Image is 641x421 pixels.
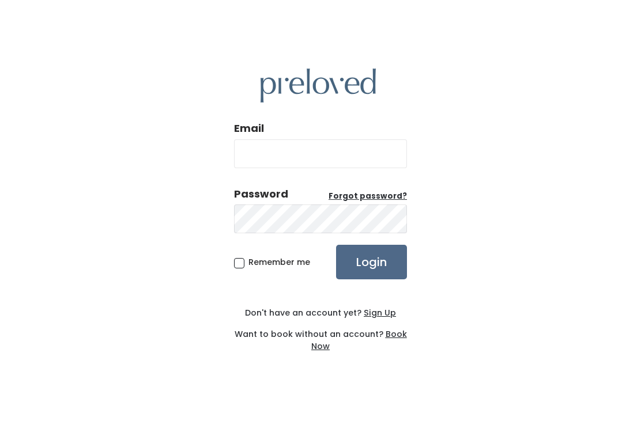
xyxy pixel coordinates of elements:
a: Forgot password? [329,191,407,202]
div: Password [234,187,288,202]
a: Sign Up [361,307,396,318]
input: Login [336,245,407,279]
a: Book Now [311,328,407,352]
div: Want to book without an account? [234,319,407,352]
u: Sign Up [364,307,396,318]
img: preloved logo [261,69,376,103]
label: Email [234,121,264,136]
span: Remember me [248,256,310,268]
div: Don't have an account yet? [234,307,407,319]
